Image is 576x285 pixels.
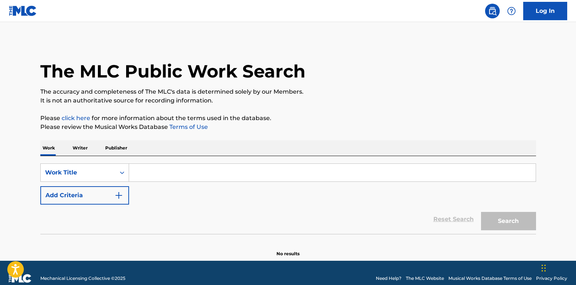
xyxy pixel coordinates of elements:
a: Log In [523,2,567,20]
p: Please review the Musical Works Database [40,123,536,131]
a: Public Search [485,4,500,18]
p: Please for more information about the terms used in the database. [40,114,536,123]
img: logo [9,274,32,283]
img: 9d2ae6d4665cec9f34b9.svg [114,191,123,200]
span: Mechanical Licensing Collective © 2025 [40,275,125,282]
div: Help [504,4,519,18]
img: search [488,7,497,15]
p: Publisher [103,140,129,156]
a: The MLC Website [406,275,444,282]
a: Musical Works Database Terms of Use [448,275,532,282]
a: Privacy Policy [536,275,567,282]
p: Writer [70,140,90,156]
p: It is not an authoritative source for recording information. [40,96,536,105]
p: No results [276,242,300,257]
div: Work Title [45,168,111,177]
a: click here [62,115,90,122]
div: Drag [542,257,546,279]
img: help [507,7,516,15]
p: Work [40,140,57,156]
img: MLC Logo [9,6,37,16]
iframe: Chat Widget [539,250,576,285]
h1: The MLC Public Work Search [40,60,305,82]
a: Terms of Use [168,123,208,130]
p: The accuracy and completeness of The MLC's data is determined solely by our Members. [40,87,536,96]
a: Need Help? [376,275,401,282]
button: Add Criteria [40,186,129,205]
form: Search Form [40,163,536,234]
